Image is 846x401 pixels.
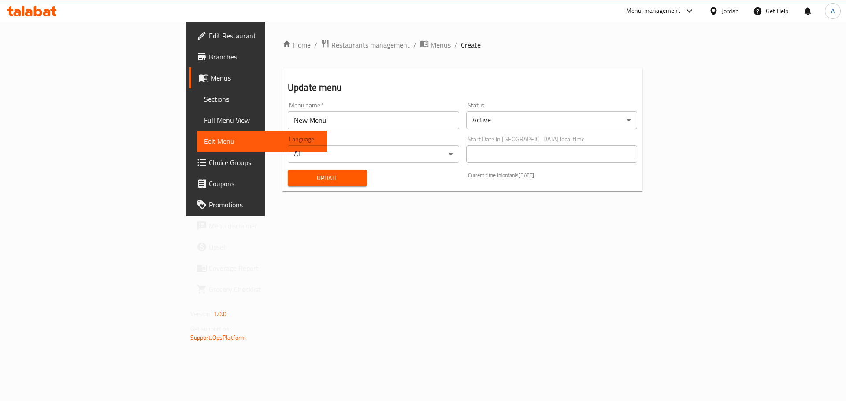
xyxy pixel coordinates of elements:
span: Update [295,173,360,184]
li: / [454,40,457,50]
span: Restaurants management [331,40,410,50]
nav: breadcrumb [282,39,642,51]
div: Menu-management [626,6,680,16]
a: Menu disclaimer [189,215,327,236]
span: Coupons [209,178,320,189]
input: Please enter Menu name [288,111,459,129]
a: Choice Groups [189,152,327,173]
span: Full Menu View [204,115,320,125]
li: / [413,40,416,50]
a: Menus [189,67,327,88]
a: Grocery Checklist [189,279,327,300]
span: Edit Restaurant [209,30,320,41]
span: Edit Menu [204,136,320,147]
span: 1.0.0 [213,308,227,320]
span: Branches [209,52,320,62]
a: Restaurants management [321,39,410,51]
a: Upsell [189,236,327,258]
a: Promotions [189,194,327,215]
a: Edit Restaurant [189,25,327,46]
a: Edit Menu [197,131,327,152]
span: Menus [211,73,320,83]
span: Coverage Report [209,263,320,273]
span: Grocery Checklist [209,284,320,294]
div: All [288,145,459,163]
span: Version: [190,308,212,320]
span: Get support on: [190,323,231,335]
div: Jordan [722,6,739,16]
div: Active [466,111,638,129]
span: Menus [430,40,451,50]
span: A [831,6,835,16]
p: Current time in Jordan is [DATE] [468,171,638,179]
span: Choice Groups [209,157,320,168]
a: Menus [420,39,451,51]
h2: Update menu [288,81,637,94]
span: Create [461,40,481,50]
a: Branches [189,46,327,67]
a: Coupons [189,173,327,194]
a: Full Menu View [197,110,327,131]
span: Upsell [209,242,320,252]
span: Menu disclaimer [209,221,320,231]
span: Promotions [209,199,320,210]
button: Update [288,170,367,186]
a: Sections [197,88,327,110]
a: Support.OpsPlatform [190,332,246,343]
a: Coverage Report [189,258,327,279]
span: Sections [204,94,320,104]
